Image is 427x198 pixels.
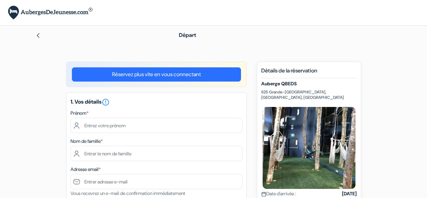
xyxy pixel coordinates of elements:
input: Entrer le nom de famille [71,146,242,161]
h5: Détails de la réservation [261,67,357,78]
h5: 1. Vos détails [71,98,242,106]
label: Nom de famille [71,138,103,145]
img: calendar.svg [261,192,266,197]
a: error_outline [102,98,110,105]
small: Vous recevrez un e-mail de confirmation immédiatement [71,190,185,196]
label: Prénom [71,110,88,117]
input: Entrez votre prénom [71,118,242,133]
label: Adresse email [71,166,101,173]
a: Réservez plus vite en vous connectant [72,67,241,82]
span: Départ [179,31,196,39]
i: error_outline [102,98,110,106]
p: 625 Grande-[GEOGRAPHIC_DATA], [GEOGRAPHIC_DATA], [GEOGRAPHIC_DATA] [261,89,357,100]
input: Entrer adresse e-mail [71,174,242,189]
h5: Auberge QBEDS [261,81,357,87]
strong: [DATE] [342,190,357,197]
img: AubergesDeJeunesse.com [8,6,92,20]
span: Date d'arrivée : [261,190,296,197]
img: left_arrow.svg [35,33,41,38]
